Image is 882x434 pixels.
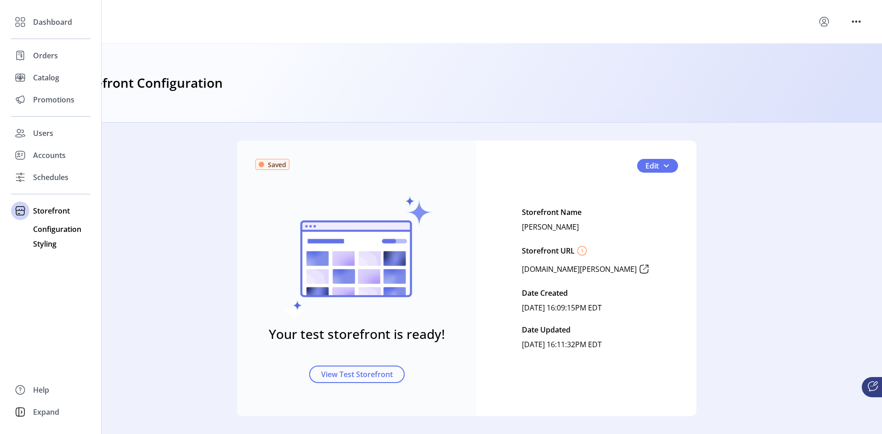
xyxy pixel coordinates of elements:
[309,366,405,383] button: View Test Storefront
[70,73,223,93] h3: Storefront Configuration
[33,72,59,83] span: Catalog
[33,224,81,235] span: Configuration
[522,300,602,315] p: [DATE] 16:09:15PM EDT
[33,406,59,417] span: Expand
[33,238,57,249] span: Styling
[637,159,678,173] button: Edit
[33,384,49,395] span: Help
[33,17,72,28] span: Dashboard
[817,14,831,29] button: menu
[849,14,864,29] button: menu
[645,160,659,171] span: Edit
[522,205,582,220] p: Storefront Name
[522,337,602,352] p: [DATE] 16:11:32PM EDT
[269,324,445,344] h3: Your test storefront is ready!
[33,150,66,161] span: Accounts
[33,172,68,183] span: Schedules
[321,369,393,380] span: View Test Storefront
[522,322,571,337] p: Date Updated
[268,160,286,169] span: Saved
[33,94,74,105] span: Promotions
[522,264,637,275] p: [DOMAIN_NAME][PERSON_NAME]
[522,245,575,256] p: Storefront URL
[522,220,579,234] p: [PERSON_NAME]
[522,286,568,300] p: Date Created
[33,128,53,139] span: Users
[33,50,58,61] span: Orders
[33,205,70,216] span: Storefront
